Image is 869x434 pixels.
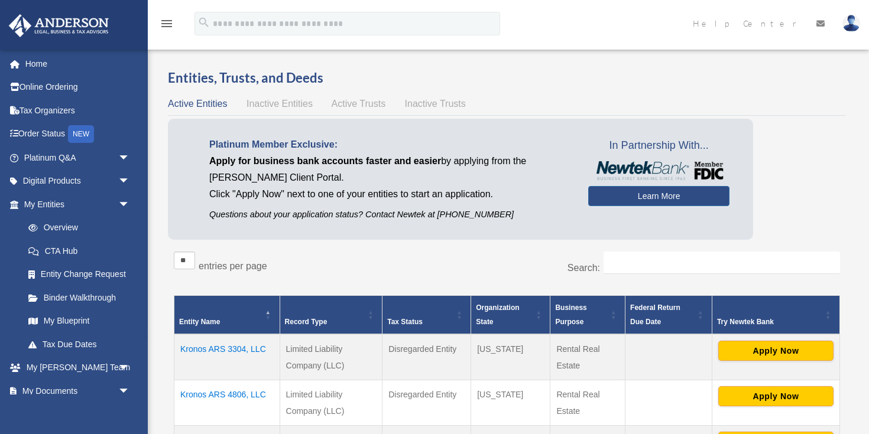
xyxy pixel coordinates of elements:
span: Business Purpose [555,304,586,326]
td: [US_STATE] [471,334,550,380]
a: Binder Walkthrough [17,286,142,309]
img: User Pic [842,15,860,32]
p: Platinum Member Exclusive: [209,136,570,153]
span: arrow_drop_down [118,146,142,170]
a: Overview [17,216,136,240]
span: Inactive Entities [247,99,313,109]
th: Federal Return Due Date: Activate to sort [625,295,712,334]
img: Anderson Advisors Platinum Portal [5,14,112,37]
th: Entity Name: Activate to invert sorting [174,295,280,334]
span: Apply for business bank accounts faster and easier [209,156,441,166]
a: My [PERSON_NAME] Teamarrow_drop_down [8,356,148,380]
span: Record Type [285,318,328,326]
button: Apply Now [718,386,834,406]
div: NEW [68,125,94,143]
div: Try Newtek Bank [717,315,822,329]
td: Disregarded Entity [382,334,471,380]
a: My Blueprint [17,309,142,333]
p: Click "Apply Now" next to one of your entities to start an application. [209,186,570,203]
label: Search: [568,263,600,273]
a: Entity Change Request [17,263,142,286]
a: Digital Productsarrow_drop_down [8,169,148,193]
button: Apply Now [718,341,834,361]
td: [US_STATE] [471,380,550,425]
a: Online Ordering [8,76,148,99]
a: Tax Due Dates [17,332,142,356]
td: Kronos ARS 4806, LLC [174,380,280,425]
td: Rental Real Estate [550,334,625,380]
span: arrow_drop_down [118,169,142,194]
th: Organization State: Activate to sort [471,295,550,334]
td: Rental Real Estate [550,380,625,425]
a: Learn More [588,186,729,206]
th: Business Purpose: Activate to sort [550,295,625,334]
i: search [197,16,210,29]
a: Order StatusNEW [8,122,148,146]
td: Limited Liability Company (LLC) [280,380,382,425]
td: Kronos ARS 3304, LLC [174,334,280,380]
i: menu [160,17,174,31]
span: Inactive Trusts [405,99,466,109]
img: NewtekBankLogoSM.png [594,161,724,180]
p: Questions about your application status? Contact Newtek at [PHONE_NUMBER] [209,207,570,222]
span: In Partnership With... [588,136,729,155]
span: Organization State [476,304,519,326]
span: Federal Return Due Date [630,304,680,326]
th: Try Newtek Bank : Activate to sort [712,295,839,334]
span: arrow_drop_down [118,356,142,380]
a: menu [160,21,174,31]
a: Platinum Q&Aarrow_drop_down [8,146,148,169]
a: CTA Hub [17,239,142,263]
h3: Entities, Trusts, and Deeds [168,69,846,87]
th: Tax Status: Activate to sort [382,295,471,334]
label: entries per page [199,261,267,271]
a: Tax Organizers [8,99,148,122]
a: My Documentsarrow_drop_down [8,379,148,403]
a: Home [8,52,148,76]
span: Entity Name [179,318,220,326]
span: arrow_drop_down [118,379,142,403]
a: My Entitiesarrow_drop_down [8,192,142,216]
span: Active Entities [168,99,227,109]
td: Limited Liability Company (LLC) [280,334,382,380]
span: Active Trusts [332,99,386,109]
th: Record Type: Activate to sort [280,295,382,334]
span: arrow_drop_down [118,192,142,217]
td: Disregarded Entity [382,380,471,425]
p: by applying from the [PERSON_NAME] Client Portal. [209,153,570,186]
span: Tax Status [387,318,423,326]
